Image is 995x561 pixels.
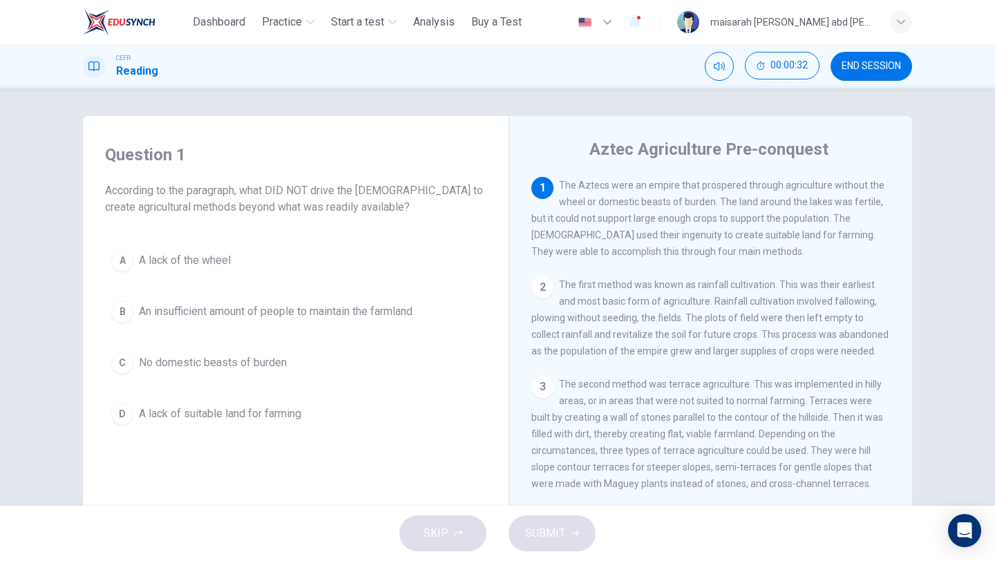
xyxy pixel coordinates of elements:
[187,10,251,35] button: Dashboard
[111,301,133,323] div: B
[83,8,187,36] a: ELTC logo
[105,397,486,431] button: DA lack of suitable land for farming
[948,514,981,547] div: Open Intercom Messenger
[408,10,460,35] button: Analysis
[139,354,287,371] span: No domestic beasts of burden
[531,177,553,199] div: 1
[831,52,912,81] button: END SESSION
[111,249,133,272] div: A
[83,8,155,36] img: ELTC logo
[116,63,158,79] h1: Reading
[466,10,527,35] button: Buy a Test
[677,11,699,33] img: Profile picture
[745,52,819,79] button: 00:00:32
[705,52,734,81] div: Mute
[105,243,486,278] button: AA lack of the wheel
[111,403,133,425] div: D
[531,379,883,489] span: The second method was terrace agriculture. This was implemented in hilly areas, or in areas that ...
[589,138,828,160] h4: Aztec Agriculture Pre-conquest
[531,276,553,298] div: 2
[139,252,231,269] span: A lack of the wheel
[531,376,553,398] div: 3
[413,14,455,30] span: Analysis
[325,10,402,35] button: Start a test
[193,14,245,30] span: Dashboard
[471,14,522,30] span: Buy a Test
[531,180,884,257] span: The Aztecs were an empire that prospered through agriculture without the wheel or domestic beasts...
[105,144,486,166] h4: Question 1
[105,345,486,380] button: CNo domestic beasts of burden
[770,60,808,71] span: 00:00:32
[262,14,302,30] span: Practice
[105,294,486,329] button: BAn insufficient amount of people to maintain the farmland
[710,14,873,30] div: maisarah [PERSON_NAME] abd [PERSON_NAME]
[111,352,133,374] div: C
[139,406,301,422] span: A lack of suitable land for farming
[531,279,889,356] span: The first method was known as rainfall cultivation. This was their earliest and most basic form o...
[331,14,384,30] span: Start a test
[105,182,486,216] span: According to the paragraph, what DID NOT drive the [DEMOGRAPHIC_DATA] to create agricultural meth...
[576,17,594,28] img: en
[139,303,413,320] span: An insufficient amount of people to maintain the farmland
[842,61,901,72] span: END SESSION
[256,10,320,35] button: Practice
[116,53,131,63] span: CEFR
[745,52,819,81] div: Hide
